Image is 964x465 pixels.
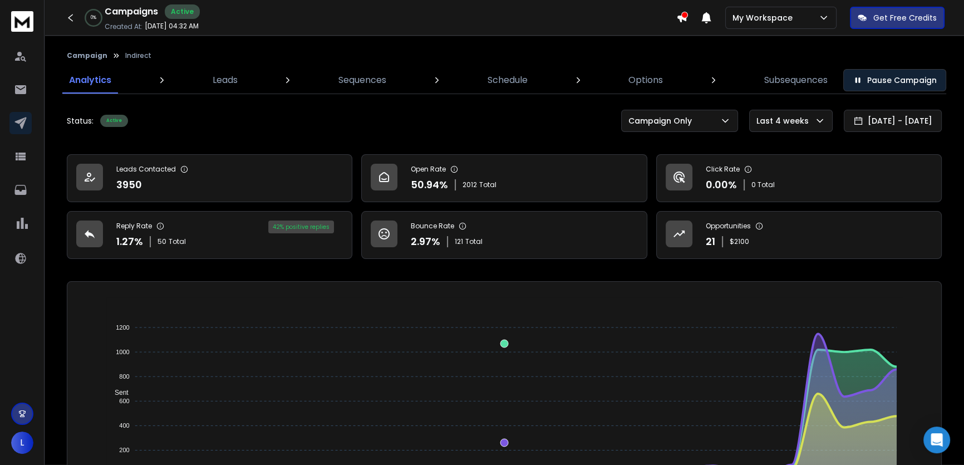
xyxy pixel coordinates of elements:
[732,12,797,23] p: My Workspace
[463,180,477,189] span: 2012
[756,115,813,126] p: Last 4 weeks
[656,154,942,202] a: Click Rate0.00%0 Total
[116,234,143,249] p: 1.27 %
[850,7,945,29] button: Get Free Credits
[62,67,118,94] a: Analytics
[758,67,834,94] a: Subsequences
[923,427,950,453] div: Open Intercom Messenger
[119,447,129,453] tspan: 200
[843,69,946,91] button: Pause Campaign
[116,349,129,355] tspan: 1000
[411,177,448,193] p: 50.94 %
[479,180,496,189] span: Total
[116,165,176,174] p: Leads Contacted
[764,74,828,87] p: Subsequences
[338,74,386,87] p: Sequences
[656,211,942,259] a: Opportunities21$2100
[488,74,528,87] p: Schedule
[706,222,751,231] p: Opportunities
[116,324,129,331] tspan: 1200
[622,67,670,94] a: Options
[268,221,334,233] div: 42 % positive replies
[706,177,737,193] p: 0.00 %
[116,222,152,231] p: Reply Rate
[125,51,151,60] p: Indirect
[116,177,142,193] p: 3950
[206,67,244,94] a: Leads
[169,237,186,246] span: Total
[411,165,446,174] p: Open Rate
[465,237,483,246] span: Total
[481,67,534,94] a: Schedule
[67,51,107,60] button: Campaign
[91,14,96,21] p: 0 %
[69,74,111,87] p: Analytics
[361,211,647,259] a: Bounce Rate2.97%121Total
[361,154,647,202] a: Open Rate50.94%2012Total
[11,11,33,32] img: logo
[730,237,749,246] p: $ 2100
[119,373,129,380] tspan: 800
[706,234,715,249] p: 21
[628,115,696,126] p: Campaign Only
[411,222,454,231] p: Bounce Rate
[455,237,463,246] span: 121
[119,422,129,429] tspan: 400
[67,154,352,202] a: Leads Contacted3950
[105,5,158,18] h1: Campaigns
[844,110,942,132] button: [DATE] - [DATE]
[165,4,200,19] div: Active
[873,12,937,23] p: Get Free Credits
[213,74,238,87] p: Leads
[11,432,33,454] button: L
[106,389,129,397] span: Sent
[411,234,440,249] p: 2.97 %
[751,180,775,189] p: 0 Total
[100,115,128,127] div: Active
[145,22,199,31] p: [DATE] 04:32 AM
[67,211,352,259] a: Reply Rate1.27%50Total42% positive replies
[119,398,129,404] tspan: 600
[706,165,740,174] p: Click Rate
[628,74,663,87] p: Options
[332,67,393,94] a: Sequences
[105,22,142,31] p: Created At:
[67,115,94,126] p: Status:
[158,237,166,246] span: 50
